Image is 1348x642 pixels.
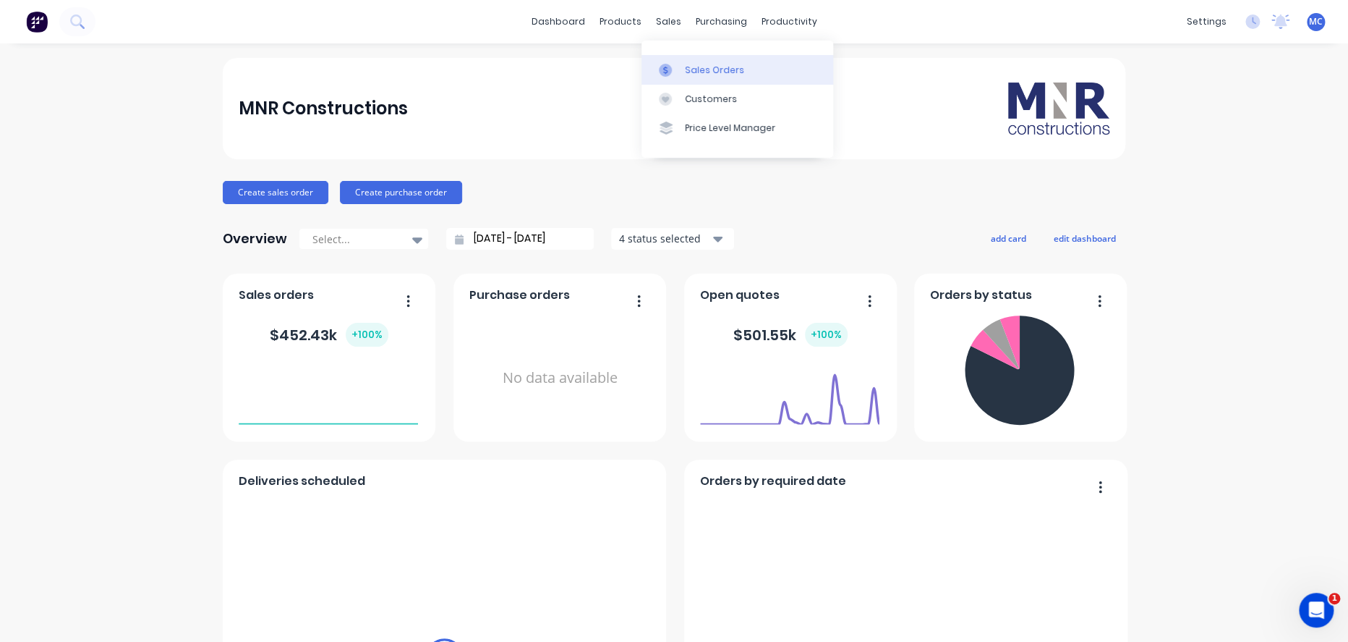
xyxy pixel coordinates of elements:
div: + 100 % [805,323,848,347]
div: productivity [754,11,824,33]
img: Factory [26,11,48,33]
a: dashboard [524,11,592,33]
div: 4 status selected [619,231,710,246]
div: Overview [223,224,287,253]
button: add card [981,229,1036,248]
div: sales [649,11,688,33]
div: purchasing [688,11,754,33]
span: Sales orders [239,287,314,304]
div: + 100 % [346,323,388,347]
span: Open quotes [700,287,780,304]
span: MC [1309,15,1323,28]
button: 4 status selected [611,228,734,250]
div: settings [1179,11,1234,33]
span: 1 [1328,593,1340,604]
img: MNR Constructions [1008,83,1109,135]
div: No data available [469,310,651,447]
a: Sales Orders [641,55,833,84]
a: Price Level Manager [641,114,833,143]
div: Customers [685,93,737,106]
iframe: Intercom live chat [1299,593,1334,628]
span: Purchase orders [469,287,570,304]
div: MNR Constructions [239,94,408,123]
button: edit dashboard [1044,229,1125,248]
div: $ 452.43k [270,323,388,347]
a: Customers [641,85,833,114]
div: products [592,11,649,33]
button: Create purchase order [340,181,462,204]
div: $ 501.55k [733,323,848,347]
div: Price Level Manager [685,122,775,135]
div: Sales Orders [685,64,744,77]
span: Orders by status [930,287,1032,304]
button: Create sales order [223,181,328,204]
